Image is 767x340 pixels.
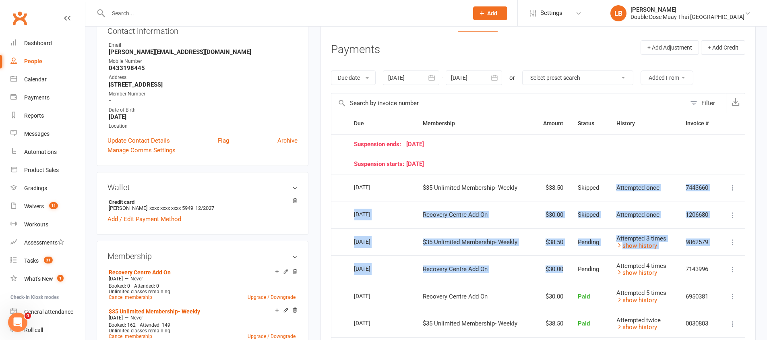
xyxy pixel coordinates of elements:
[578,293,590,300] span: Paid
[533,174,571,201] td: $38.50
[701,98,715,108] div: Filter
[616,317,661,324] span: Attempted twice
[24,149,57,155] div: Automations
[487,10,497,17] span: Add
[423,265,488,273] span: Recovery Centre Add On
[109,90,298,98] div: Member Number
[578,265,599,273] span: Pending
[354,208,391,220] div: [DATE]
[24,276,53,282] div: What's New
[616,235,666,242] span: Attempted 3 times
[331,44,380,56] h3: Payments
[423,320,517,327] span: $35 Unlimited Membership- Weekly
[641,70,693,85] button: Added From
[10,197,85,216] a: Waivers 11
[616,323,657,331] a: show history
[10,89,85,107] a: Payments
[24,239,64,246] div: Assessments
[109,74,298,81] div: Address
[134,283,159,289] span: Attended: 0
[10,252,85,270] a: Tasks 31
[641,40,699,55] button: + Add Adjustment
[10,216,85,234] a: Workouts
[109,97,298,104] strong: -
[354,262,391,275] div: [DATE]
[423,211,488,218] span: Recovery Centre Add On
[149,205,193,211] span: xxxx xxxx xxxx 5949
[616,269,657,276] a: show history
[540,4,562,22] span: Settings
[533,283,571,310] td: $30.00
[423,238,517,246] span: $35 Unlimited Membership- Weekly
[109,58,298,65] div: Mobile Number
[678,310,719,337] td: 0030803
[109,283,130,289] span: Booked: 0
[108,136,170,145] a: Update Contact Details
[130,276,143,282] span: Never
[533,255,571,283] td: $30.00
[109,122,298,130] div: Location
[195,205,214,211] span: 12/2027
[10,179,85,197] a: Gradings
[109,199,294,205] strong: Credit card
[109,106,298,114] div: Date of Birth
[10,270,85,288] a: What's New1
[24,309,73,315] div: General attendance
[24,257,39,264] div: Tasks
[354,161,406,168] span: Suspension starts:
[10,143,85,161] a: Automations
[331,93,686,113] input: Search by invoice number
[10,125,85,143] a: Messages
[678,174,719,201] td: 7443660
[109,81,298,88] strong: [STREET_ADDRESS]
[108,252,298,261] h3: Membership
[610,5,626,21] div: LB
[354,141,406,148] span: Suspension ends:
[354,317,391,329] div: [DATE]
[354,141,711,148] div: [DATE]
[616,289,666,296] span: Attempted 5 times
[109,308,200,315] a: $35 Unlimited Membership- Weekly
[331,70,376,85] button: Due date
[631,6,744,13] div: [PERSON_NAME]
[609,113,678,134] th: History
[108,214,181,224] a: Add / Edit Payment Method
[616,262,666,270] span: Attempted 4 times
[24,167,59,173] div: Product Sales
[248,334,296,339] a: Upgrade / Downgrade
[354,161,711,168] div: [DATE]
[109,289,170,294] span: Unlimited classes remaining
[473,6,507,20] button: Add
[10,8,30,28] a: Clubworx
[108,145,176,155] a: Manage Comms Settings
[107,276,298,282] div: —
[616,211,659,218] span: Attempted once
[24,58,42,64] div: People
[24,131,50,137] div: Messages
[140,322,170,328] span: Attended: 149
[678,201,719,228] td: 1206680
[218,136,229,145] a: Flag
[423,293,488,300] span: Recovery Centre Add On
[24,40,52,46] div: Dashboard
[24,112,44,119] div: Reports
[354,181,391,193] div: [DATE]
[106,8,463,19] input: Search...
[678,255,719,283] td: 7143996
[109,276,123,282] span: [DATE]
[533,113,571,134] th: Amount
[108,198,298,212] li: [PERSON_NAME]
[347,113,415,134] th: Due
[49,202,58,209] span: 11
[44,257,53,263] span: 31
[578,320,590,327] span: Paid
[686,93,726,113] button: Filter
[616,184,659,191] span: Attempted once
[354,235,391,248] div: [DATE]
[25,313,31,319] span: 4
[109,328,170,334] span: Unlimited classes remaining
[109,269,171,276] a: Recovery Centre Add On
[24,94,50,101] div: Payments
[701,40,745,55] button: + Add Credit
[10,52,85,70] a: People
